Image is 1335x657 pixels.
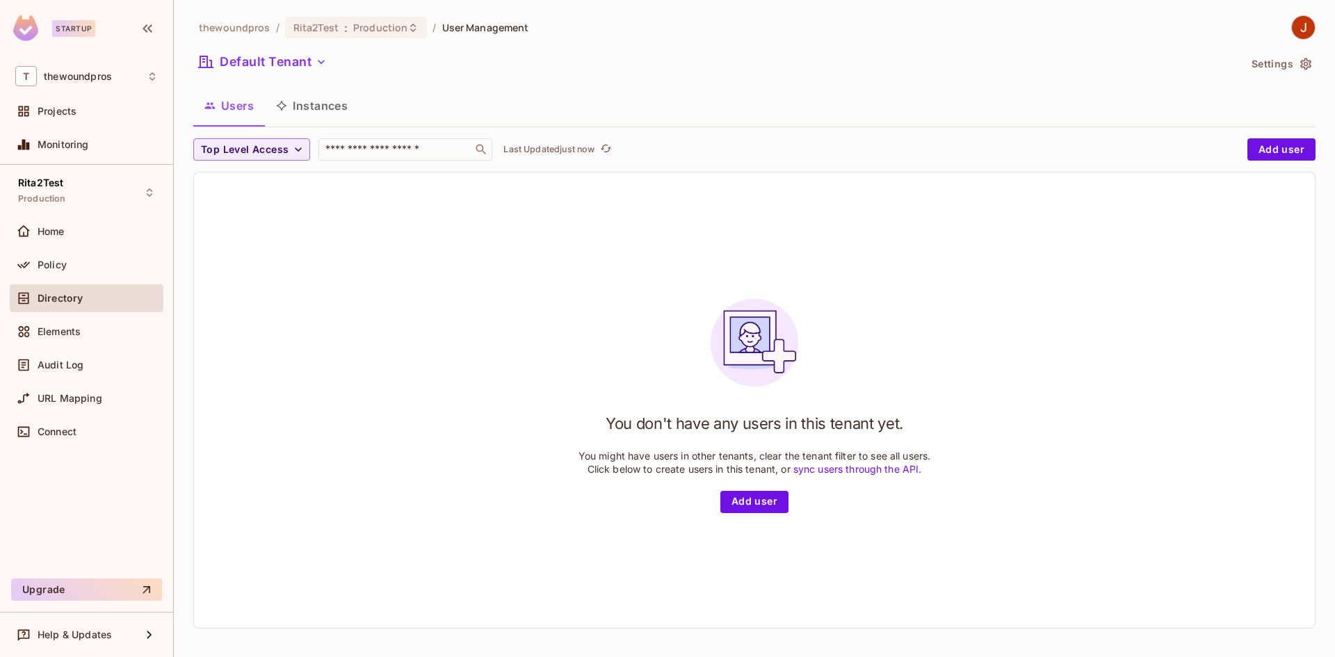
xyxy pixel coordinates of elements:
span: the active workspace [199,21,270,34]
span: Top Level Access [201,141,289,159]
span: Audit Log [38,359,83,371]
button: Top Level Access [193,138,310,161]
span: Click to refresh data [594,141,614,158]
span: T [15,66,37,86]
button: refresh [597,141,614,158]
button: Add user [1247,138,1316,161]
span: Production [353,21,407,34]
span: Projects [38,106,76,117]
button: Settings [1246,53,1316,75]
li: / [432,21,436,34]
button: Users [193,88,265,123]
h1: You don't have any users in this tenant yet. [606,413,903,434]
span: Rita2Test [293,21,339,34]
img: Javier Amador [1292,16,1315,39]
span: Policy [38,259,67,270]
p: Last Updated just now [503,144,594,155]
span: User Management [442,21,529,34]
button: Upgrade [11,578,162,601]
button: Instances [265,88,359,123]
span: Workspace: thewoundpros [44,71,112,82]
span: Production [18,193,66,204]
button: Default Tenant [193,51,332,73]
span: : [343,22,348,33]
img: SReyMgAAAABJRU5ErkJggg== [13,15,38,41]
button: Add user [720,491,788,513]
span: Monitoring [38,139,89,150]
span: Home [38,226,65,237]
span: URL Mapping [38,393,102,404]
span: Help & Updates [38,629,112,640]
span: Directory [38,293,83,304]
a: sync users through the API. [793,463,922,475]
span: Elements [38,326,81,337]
li: / [276,21,280,34]
div: Startup [52,20,95,37]
span: refresh [600,143,612,156]
p: You might have users in other tenants, clear the tenant filter to see all users. Click below to c... [578,449,931,476]
span: Rita2Test [18,177,63,188]
span: Connect [38,426,76,437]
